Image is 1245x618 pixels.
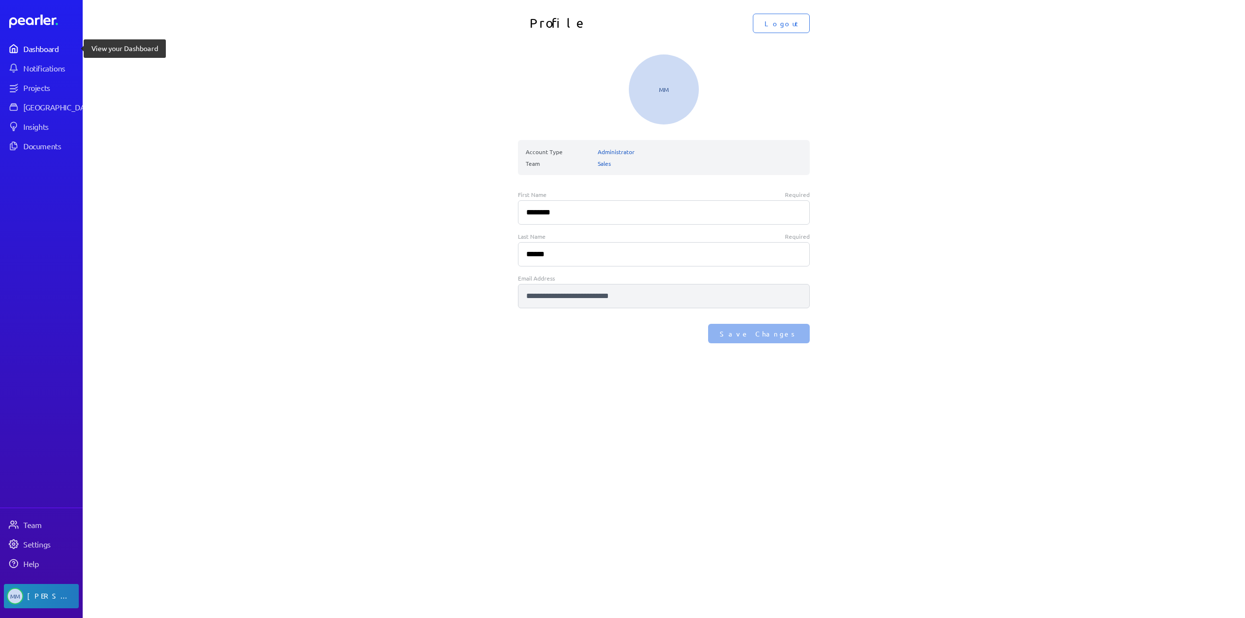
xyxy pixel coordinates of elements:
div: Documents [23,141,78,151]
a: Settings [4,535,79,553]
span: Required [785,191,810,198]
a: Help [4,555,79,572]
span: Last Name [518,232,546,240]
span: First Name [518,191,547,198]
a: Projects [4,79,79,96]
div: Help [23,559,78,568]
a: Notifications [4,59,79,77]
div: Dashboard [23,44,78,53]
a: Documents [4,137,79,155]
div: Settings [23,539,78,549]
a: Insights [4,118,79,135]
button: Save Changes [708,324,810,343]
span: Required [785,232,810,240]
div: [PERSON_NAME] [27,588,76,604]
div: Notifications [23,63,78,73]
div: [GEOGRAPHIC_DATA] [23,102,96,112]
h1: Profile [530,12,664,35]
span: Email Address [518,274,555,282]
a: Dashboard [9,15,79,28]
p: Team [526,159,594,167]
a: [GEOGRAPHIC_DATA] [4,98,79,116]
p: Administrator [598,148,802,156]
span: Save Changes [720,329,798,338]
button: Logout [753,14,810,33]
span: Logout [765,18,798,28]
div: Projects [23,83,78,92]
a: Team [4,516,79,533]
p: Account Type [526,148,594,156]
a: Dashboard [4,40,79,57]
a: MM[PERSON_NAME] [4,584,79,608]
span: Michelle Manuel [7,588,23,604]
div: Insights [23,122,78,131]
p: Sales [598,159,802,167]
div: Team [23,520,78,530]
